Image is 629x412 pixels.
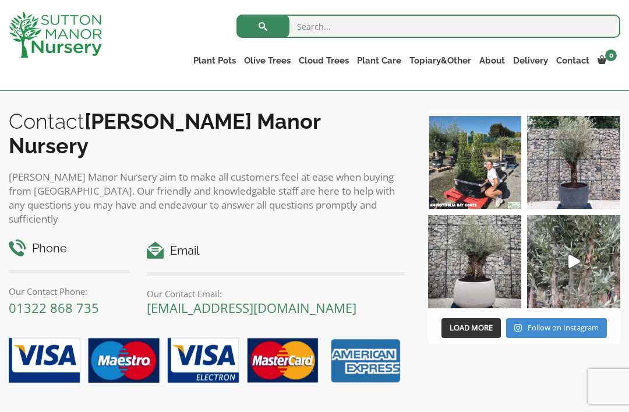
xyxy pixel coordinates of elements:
[605,50,617,61] span: 0
[9,170,405,226] p: [PERSON_NAME] Manor Nursery aim to make all customers feel at ease when buying from [GEOGRAPHIC_D...
[568,255,580,268] svg: Play
[147,299,356,316] a: [EMAIL_ADDRESS][DOMAIN_NAME]
[506,318,607,338] a: Instagram Follow on Instagram
[527,215,620,308] img: New arrivals Monday morning of beautiful olive trees 🤩🤩 The weather is beautiful this summer, gre...
[514,323,522,332] svg: Instagram
[527,215,620,308] a: Play
[441,318,501,338] button: Load More
[405,52,475,69] a: Topiary&Other
[9,12,102,58] img: logo
[189,52,240,69] a: Plant Pots
[9,299,99,316] a: 01322 868 735
[147,287,405,301] p: Our Contact Email:
[428,116,521,209] img: Our elegant & picturesque Angustifolia Cones are an exquisite addition to your Bay Tree collectio...
[552,52,593,69] a: Contact
[509,52,552,69] a: Delivery
[240,52,295,69] a: Olive Trees
[9,109,320,158] b: [PERSON_NAME] Manor Nursery
[428,215,521,308] img: Check out this beauty we potted at our nursery today ❤️‍🔥 A huge, ancient gnarled Olive tree plan...
[295,52,353,69] a: Cloud Trees
[475,52,509,69] a: About
[353,52,405,69] a: Plant Care
[9,284,129,298] p: Our Contact Phone:
[147,242,405,260] h4: Email
[593,52,620,69] a: 0
[528,322,599,333] span: Follow on Instagram
[236,15,620,38] input: Search...
[9,109,405,158] h2: Contact
[527,116,620,209] img: A beautiful multi-stem Spanish Olive tree potted in our luxurious fibre clay pots 😍😍
[450,322,493,333] span: Load More
[9,240,129,258] h4: Phone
